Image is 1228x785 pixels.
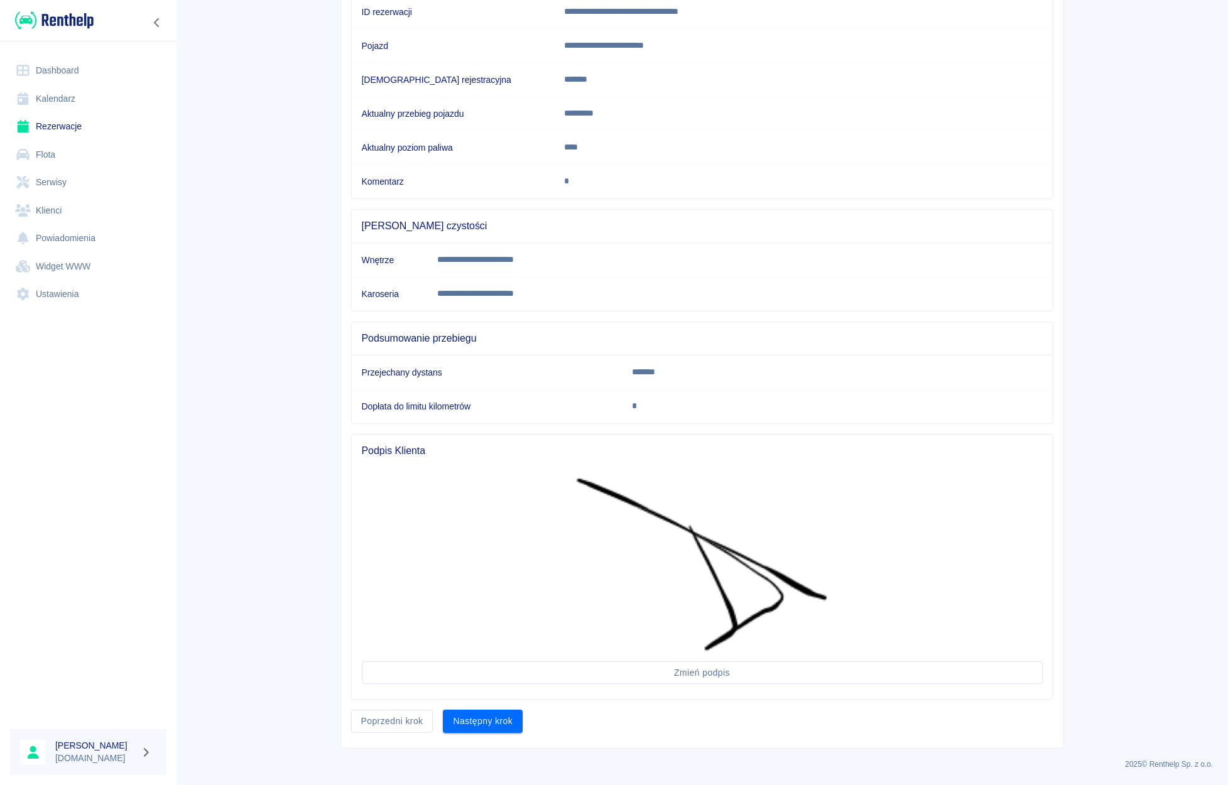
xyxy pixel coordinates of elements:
img: Renthelp logo [15,10,94,31]
h6: Wnętrze [362,254,418,266]
a: Ustawienia [10,280,166,308]
a: Serwisy [10,168,166,197]
a: Renthelp logo [10,10,94,31]
button: Zwiń nawigację [148,14,166,31]
h6: ID rezerwacji [362,6,544,18]
a: Klienci [10,197,166,225]
h6: Komentarz [362,175,544,188]
h6: Aktualny poziom paliwa [362,141,544,154]
button: Zmień podpis [362,661,1043,685]
p: 2025 © Renthelp Sp. z o.o. [191,759,1213,770]
span: Podpis Klienta [362,445,1043,457]
p: [DOMAIN_NAME] [55,752,136,765]
a: Rezerwacje [10,112,166,141]
span: Podsumowanie przebiegu [362,332,1043,345]
button: Następny krok [443,710,523,733]
a: Dashboard [10,57,166,85]
a: Widget WWW [10,252,166,281]
span: [PERSON_NAME] czystości [362,220,1043,232]
h6: [PERSON_NAME] [55,739,136,752]
h6: Karoseria [362,288,418,300]
h6: Pojazd [362,40,544,52]
h6: Dopłata do limitu kilometrów [362,400,612,413]
a: Powiadomienia [10,224,166,252]
a: Kalendarz [10,85,166,113]
h6: [DEMOGRAPHIC_DATA] rejestracyjna [362,73,544,86]
img: Podpis [577,477,828,651]
h6: Przejechany dystans [362,366,612,379]
a: Flota [10,141,166,169]
h6: Aktualny przebieg pojazdu [362,107,544,120]
button: Poprzedni krok [351,710,433,733]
